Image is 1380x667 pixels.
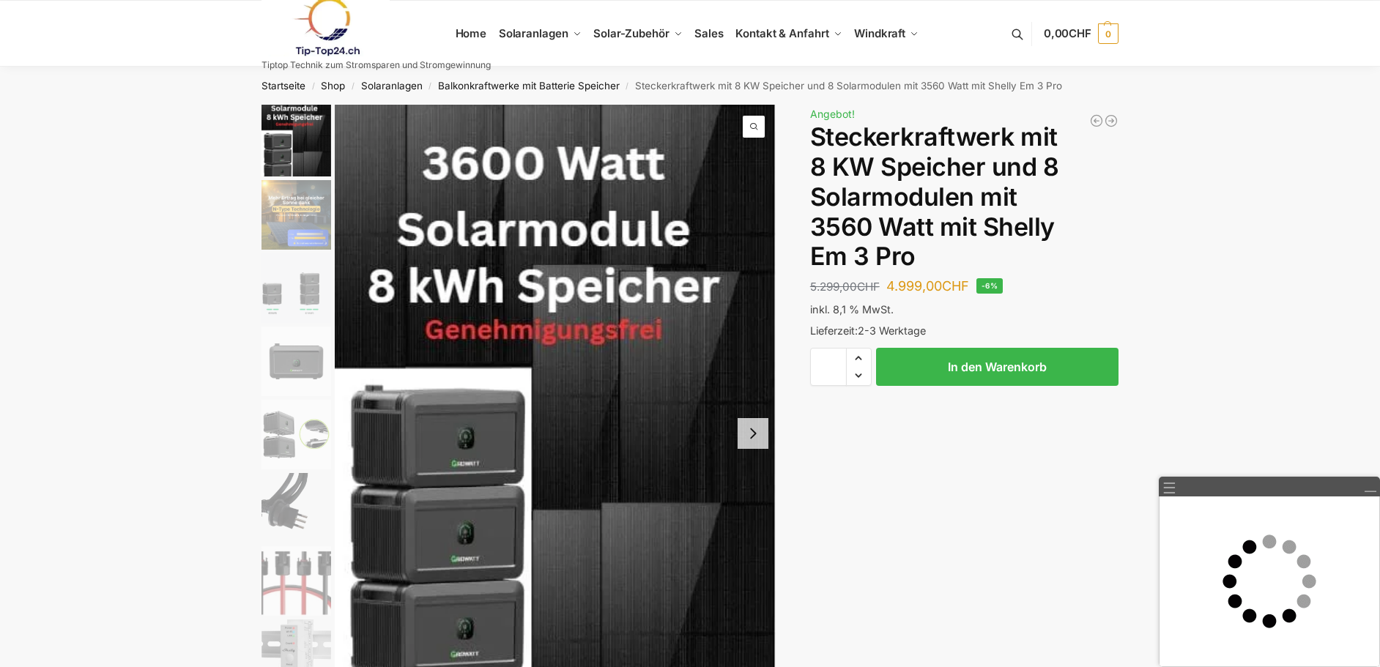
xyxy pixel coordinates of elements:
[587,1,689,67] a: Solar-Zubehör
[261,546,331,616] img: Anschlusskabel_MC4
[1104,113,1119,128] a: Steckerkraftwerk mit 8 KW Speicher und 8 Solarmodulen mit 3600 Watt
[807,395,1121,436] iframe: Sicherer Rahmen für schnelle Bezahlvorgänge
[810,122,1119,272] h1: Steckerkraftwerk mit 8 KW Speicher und 8 Solarmodulen mit 3560 Watt mit Shelly Em 3 Pro
[858,324,926,337] span: 2-3 Werktage
[261,105,331,176] img: 8kw-3600-watt-Collage.jpg
[1363,480,1376,493] a: Minimieren/Wiederherstellen
[321,80,345,92] a: Shop
[876,348,1119,386] button: In den Warenkorb
[689,1,730,67] a: Sales
[810,303,894,316] span: inkl. 8,1 % MwSt.
[810,348,847,386] input: Produktmenge
[1160,496,1379,666] iframe: Live Hilfe
[886,278,969,294] bdi: 4.999,00
[810,280,880,294] bdi: 5.299,00
[1069,26,1091,40] span: CHF
[810,324,926,337] span: Lieferzeit:
[258,398,331,471] li: 5 / 9
[694,26,724,40] span: Sales
[1162,480,1176,496] a: ☰
[848,1,925,67] a: Windkraft
[305,81,321,92] span: /
[847,366,871,385] span: Reduce quantity
[345,81,360,92] span: /
[236,67,1145,105] nav: Breadcrumb
[1089,113,1104,128] a: 900/600 mit 2,2 kWh Marstek Speicher
[261,253,331,323] img: Growatt-NOAH-2000-flexible-erweiterung
[857,280,880,294] span: CHF
[261,61,491,70] p: Tiptop Technik zum Stromsparen und Stromgewinnung
[854,26,905,40] span: Windkraft
[492,1,587,67] a: Solaranlagen
[261,473,331,543] img: Anschlusskabel-3meter_schweizer-stecker
[499,26,568,40] span: Solaranlagen
[258,105,331,178] li: 1 / 9
[258,471,331,544] li: 6 / 9
[735,26,828,40] span: Kontakt & Anfahrt
[258,178,331,251] li: 2 / 9
[1098,23,1119,44] span: 0
[258,324,331,398] li: 4 / 9
[942,278,969,294] span: CHF
[730,1,848,67] a: Kontakt & Anfahrt
[847,349,871,368] span: Increase quantity
[258,544,331,617] li: 7 / 9
[810,108,855,120] span: Angebot!
[620,81,635,92] span: /
[738,418,768,449] button: Next slide
[261,180,331,250] img: solakon-balkonkraftwerk-890-800w-2-x-445wp-module-growatt-neo-800m-x-growatt-noah-2000-schuko-kab...
[423,81,438,92] span: /
[261,400,331,469] img: Noah_Growatt_2000
[261,80,305,92] a: Startseite
[593,26,669,40] span: Solar-Zubehör
[261,327,331,396] img: growatt-noah2000-lifepo4-batteriemodul-2048wh-speicher-fuer-balkonkraftwerk
[361,80,423,92] a: Solaranlagen
[1044,26,1091,40] span: 0,00
[1044,12,1119,56] a: 0,00CHF 0
[258,251,331,324] li: 3 / 9
[976,278,1003,294] span: -6%
[438,80,620,92] a: Balkonkraftwerke mit Batterie Speicher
